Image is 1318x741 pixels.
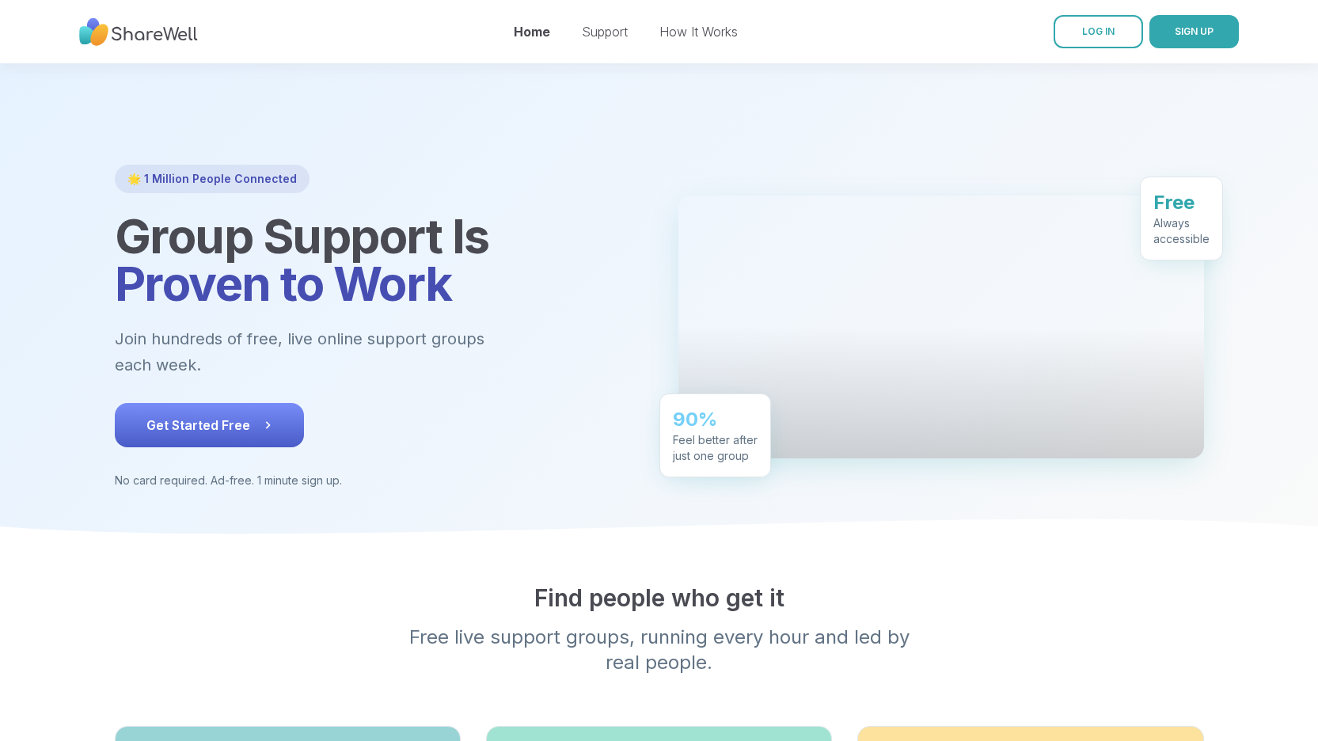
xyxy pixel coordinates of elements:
[1175,25,1214,37] span: SIGN UP
[1153,189,1210,215] div: Free
[1149,15,1239,48] button: SIGN UP
[582,24,628,40] a: Support
[115,255,452,312] span: Proven to Work
[673,431,758,463] div: Feel better after just one group
[514,24,550,40] a: Home
[146,416,272,435] span: Get Started Free
[115,473,640,488] p: No card required. Ad-free. 1 minute sign up.
[355,625,963,675] p: Free live support groups, running every hour and led by real people.
[115,212,640,307] h1: Group Support Is
[115,403,304,447] button: Get Started Free
[1082,25,1115,37] span: LOG IN
[115,583,1204,612] h2: Find people who get it
[115,165,310,193] div: 🌟 1 Million People Connected
[1054,15,1143,48] a: LOG IN
[115,326,571,378] p: Join hundreds of free, live online support groups each week.
[659,24,738,40] a: How It Works
[673,406,758,431] div: 90%
[1153,215,1210,246] div: Always accessible
[79,10,198,54] img: ShareWell Nav Logo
